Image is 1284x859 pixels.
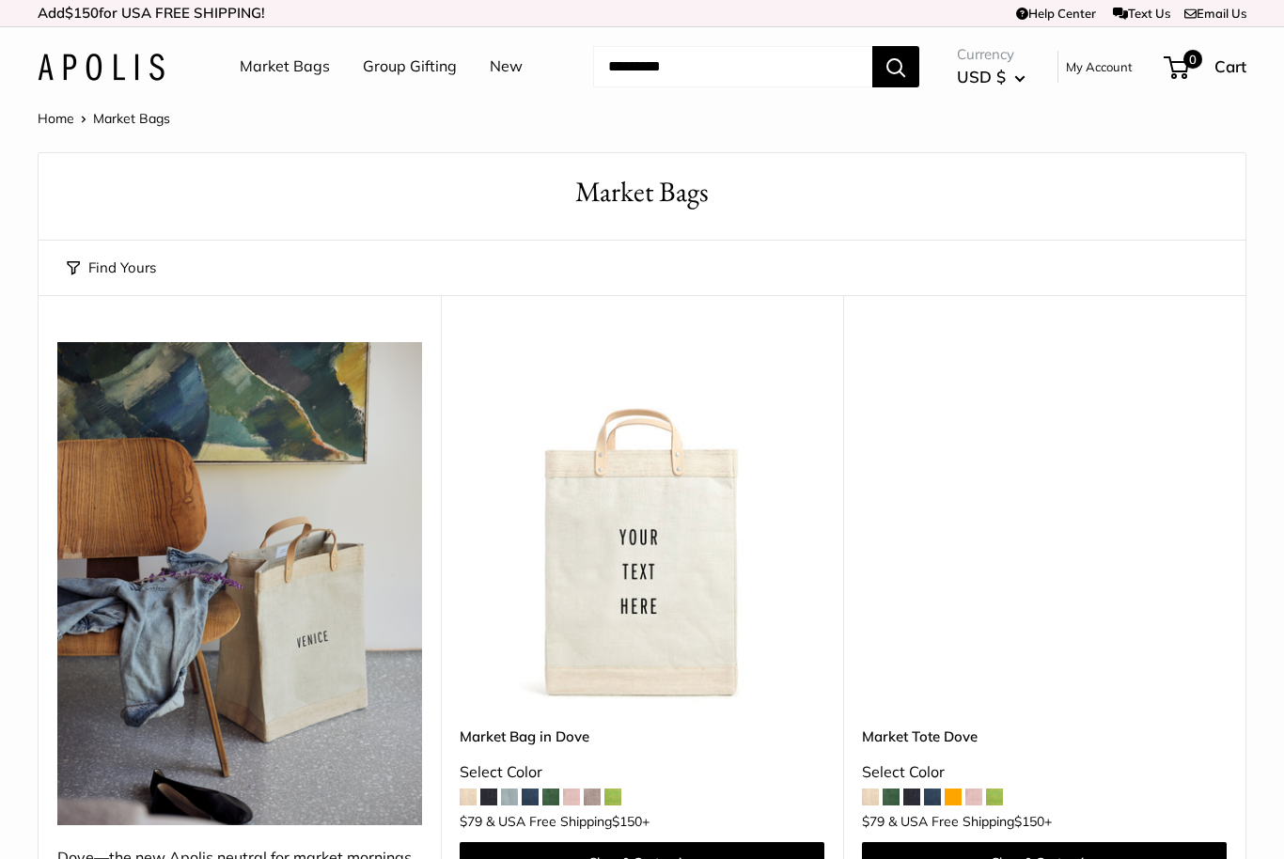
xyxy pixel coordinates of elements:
[460,342,824,707] img: Market Bag in Dove
[57,342,422,825] img: Dove—the new Apolis neutral for market mornings and beyond. Soft, versatile, and pairs effortless...
[38,110,74,127] a: Home
[93,110,170,127] span: Market Bags
[38,54,164,81] img: Apolis
[1016,6,1096,21] a: Help Center
[486,815,650,828] span: & USA Free Shipping +
[1166,52,1246,82] a: 0 Cart
[1183,50,1202,69] span: 0
[593,46,872,87] input: Search...
[1066,55,1133,78] a: My Account
[1214,56,1246,76] span: Cart
[862,342,1227,707] a: Market Tote DoveMarket Tote Dove
[65,4,99,22] span: $150
[1184,6,1246,21] a: Email Us
[460,813,482,830] span: $79
[862,758,1227,787] div: Select Color
[872,46,919,87] button: Search
[490,53,523,81] a: New
[363,53,457,81] a: Group Gifting
[1113,6,1170,21] a: Text Us
[957,67,1006,86] span: USD $
[460,726,824,747] a: Market Bag in Dove
[957,41,1026,68] span: Currency
[460,342,824,707] a: Market Bag in DoveMarket Bag in Dove
[612,813,642,830] span: $150
[240,53,330,81] a: Market Bags
[888,815,1052,828] span: & USA Free Shipping +
[67,255,156,281] button: Find Yours
[862,726,1227,747] a: Market Tote Dove
[862,813,885,830] span: $79
[460,758,824,787] div: Select Color
[67,172,1217,212] h1: Market Bags
[38,106,170,131] nav: Breadcrumb
[957,62,1026,92] button: USD $
[1014,813,1044,830] span: $150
